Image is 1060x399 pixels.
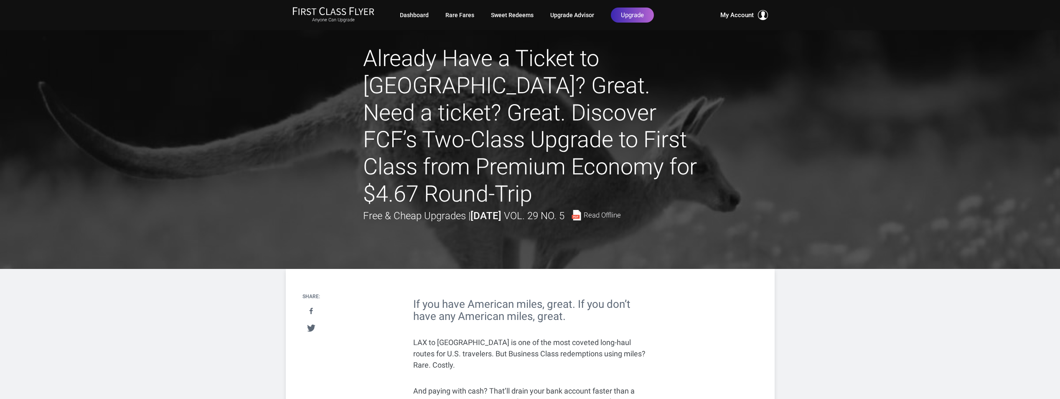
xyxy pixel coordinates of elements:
[302,294,320,299] h4: Share:
[363,208,621,224] div: Free & Cheap Upgrades |
[445,8,474,23] a: Rare Fares
[584,212,621,219] span: Read Offline
[363,45,697,208] h1: Already Have a Ticket to [GEOGRAPHIC_DATA]? Great. Need a ticket? Great. Discover FCF’s Two-Class...
[571,210,582,220] img: pdf-file.svg
[302,304,320,319] a: Share
[292,7,374,15] img: First Class Flyer
[413,298,647,322] h2: If you have American miles, great. If you don’t have any American miles, great.
[400,8,429,23] a: Dashboard
[720,10,768,20] button: My Account
[302,320,320,336] a: Tweet
[550,8,594,23] a: Upgrade Advisor
[504,210,564,222] span: Vol. 29 No. 5
[413,337,647,371] p: LAX to [GEOGRAPHIC_DATA] is one of the most coveted long-haul routes for U.S. travelers. But Busi...
[491,8,534,23] a: Sweet Redeems
[292,7,374,23] a: First Class FlyerAnyone Can Upgrade
[292,17,374,23] small: Anyone Can Upgrade
[611,8,654,23] a: Upgrade
[470,210,501,222] strong: [DATE]
[571,210,621,220] a: Read Offline
[720,10,754,20] span: My Account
